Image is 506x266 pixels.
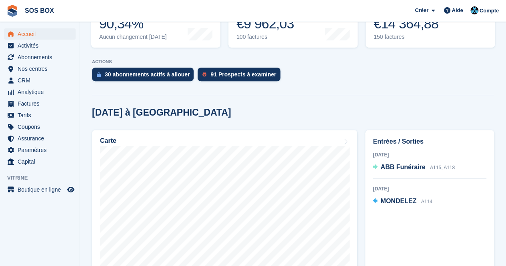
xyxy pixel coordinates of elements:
a: menu [4,110,76,121]
a: menu [4,52,76,63]
div: 91 Prospects à examiner [210,71,276,78]
span: Activités [18,40,66,51]
div: [DATE] [373,151,486,158]
span: Vitrine [7,174,80,182]
span: Factures [18,98,66,109]
a: menu [4,28,76,40]
a: menu [4,40,76,51]
span: Boutique en ligne [18,184,66,195]
img: stora-icon-8386f47178a22dfd0bd8f6a31ec36ba5ce8667c1dd55bd0f319d3a0aa187defe.svg [6,5,18,17]
span: ABB Funéraire [380,164,425,170]
span: Compte [480,7,499,15]
span: Capital [18,156,66,167]
span: Analytique [18,86,66,98]
a: 30 abonnements actifs à allouer [92,68,198,85]
div: [DATE] [373,185,486,192]
a: MONDELEZ A114 [373,196,432,207]
img: Hugo Henkelman [470,6,478,14]
a: menu [4,86,76,98]
span: A114 [421,199,432,204]
span: Coupons [18,121,66,132]
a: menu [4,156,76,167]
span: A115, A118 [430,165,455,170]
div: €14 364,88 [374,16,442,32]
span: Abonnements [18,52,66,63]
span: Nos centres [18,63,66,74]
div: €9 962,03 [236,16,321,32]
span: Tarifs [18,110,66,121]
a: menu [4,98,76,109]
h2: [DATE] à [GEOGRAPHIC_DATA] [92,107,231,118]
a: SOS BOX [22,4,57,17]
a: menu [4,133,76,144]
h2: Carte [100,137,116,144]
a: menu [4,75,76,86]
div: 90,34% [99,16,167,32]
a: menu [4,121,76,132]
a: menu [4,144,76,156]
img: prospect-51fa495bee0391a8d652442698ab0144808aea92771e9ea1ae160a38d050c398.svg [202,72,206,77]
a: Boutique d'aperçu [66,185,76,194]
a: menu [4,184,76,195]
a: 91 Prospects à examiner [198,68,284,85]
span: MONDELEZ [380,198,416,204]
div: 150 factures [374,34,442,40]
span: Accueil [18,28,66,40]
a: menu [4,63,76,74]
span: Aide [452,6,463,14]
span: CRM [18,75,66,86]
img: active_subscription_to_allocate_icon-d502201f5373d7db506a760aba3b589e785aa758c864c3986d89f69b8ff3... [97,72,101,77]
h2: Entrées / Sorties [373,137,486,146]
span: Assurance [18,133,66,144]
div: 100 factures [236,34,321,40]
a: ABB Funéraire A115, A118 [373,162,455,173]
span: Créer [415,6,428,14]
p: ACTIONS [92,59,494,64]
div: Aucun changement [DATE] [99,34,167,40]
span: Paramètres [18,144,66,156]
div: 30 abonnements actifs à allouer [105,71,190,78]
